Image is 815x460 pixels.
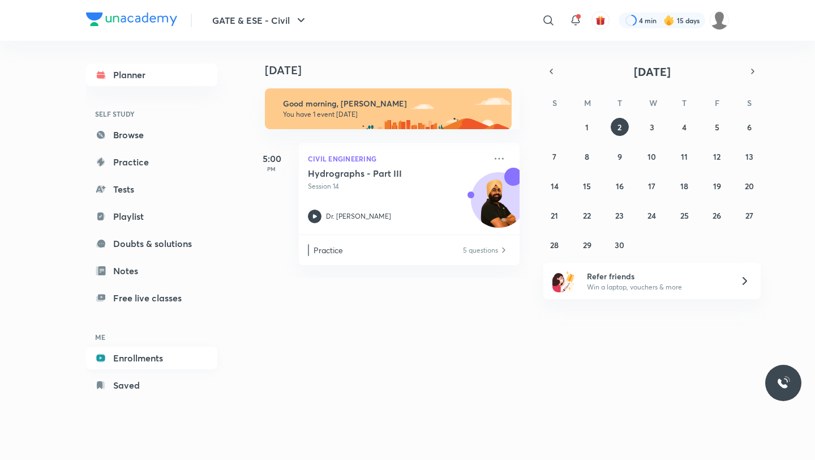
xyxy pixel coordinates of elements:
[615,240,624,250] abbr: September 30, 2025
[643,118,661,136] button: September 3, 2025
[86,287,217,309] a: Free live classes
[578,236,596,254] button: September 29, 2025
[551,210,558,221] abbr: September 21, 2025
[587,282,726,292] p: Win a laptop, vouchers & more
[680,181,688,191] abbr: September 18, 2025
[708,177,726,195] button: September 19, 2025
[611,147,629,165] button: September 9, 2025
[617,151,622,162] abbr: September 9, 2025
[740,206,758,224] button: September 27, 2025
[747,122,752,133] abbr: September 6, 2025
[675,177,693,195] button: September 18, 2025
[308,152,486,165] p: Civil Engineering
[583,181,591,191] abbr: September 15, 2025
[710,11,729,30] img: Rahul KD
[585,151,589,162] abbr: September 8, 2025
[585,122,589,133] abbr: September 1, 2025
[616,181,624,191] abbr: September 16, 2025
[745,210,753,221] abbr: September 27, 2025
[463,244,498,256] p: 5 questions
[205,9,315,32] button: GATE & ESE - Civil
[591,11,610,29] button: avatar
[617,97,622,108] abbr: Tuesday
[675,118,693,136] button: September 4, 2025
[745,151,753,162] abbr: September 13, 2025
[745,181,754,191] abbr: September 20, 2025
[308,181,486,191] p: Session 14
[86,205,217,228] a: Playlist
[708,118,726,136] button: September 5, 2025
[708,147,726,165] button: September 12, 2025
[647,151,656,162] abbr: September 10, 2025
[595,15,606,25] img: avatar
[546,177,564,195] button: September 14, 2025
[546,236,564,254] button: September 28, 2025
[611,206,629,224] button: September 23, 2025
[471,178,526,233] img: Avatar
[86,63,217,86] a: Planner
[777,376,790,390] img: ttu
[747,97,752,108] abbr: Saturday
[713,181,721,191] abbr: September 19, 2025
[546,206,564,224] button: September 21, 2025
[611,236,629,254] button: September 30, 2025
[550,240,559,250] abbr: September 28, 2025
[713,210,721,221] abbr: September 26, 2025
[634,64,671,79] span: [DATE]
[551,181,559,191] abbr: September 14, 2025
[663,15,675,26] img: streak
[611,177,629,195] button: September 16, 2025
[559,63,745,79] button: [DATE]
[552,270,575,292] img: referral
[740,177,758,195] button: September 20, 2025
[740,118,758,136] button: September 6, 2025
[647,210,656,221] abbr: September 24, 2025
[715,97,719,108] abbr: Friday
[682,122,687,133] abbr: September 4, 2025
[546,147,564,165] button: September 7, 2025
[587,270,726,282] h6: Refer friends
[583,240,591,250] abbr: September 29, 2025
[314,244,462,256] p: Practice
[675,206,693,224] button: September 25, 2025
[578,206,596,224] button: September 22, 2025
[86,178,217,201] a: Tests
[86,12,177,29] a: Company Logo
[643,206,661,224] button: September 24, 2025
[283,99,501,109] h6: Good morning, [PERSON_NAME]
[643,177,661,195] button: September 17, 2025
[617,122,621,133] abbr: September 2, 2025
[86,347,217,369] a: Enrollments
[265,63,531,77] h4: [DATE]
[675,147,693,165] button: September 11, 2025
[86,151,217,173] a: Practice
[308,168,449,179] h5: Hydrographs - Part III
[649,97,657,108] abbr: Wednesday
[552,97,557,108] abbr: Sunday
[578,118,596,136] button: September 1, 2025
[611,118,629,136] button: September 2, 2025
[249,152,294,165] h5: 5:00
[650,122,654,133] abbr: September 3, 2025
[715,122,719,133] abbr: September 5, 2025
[86,123,217,146] a: Browse
[86,259,217,282] a: Notes
[86,12,177,26] img: Company Logo
[499,244,508,256] img: Practice available
[648,181,655,191] abbr: September 17, 2025
[283,110,501,119] p: You have 1 event [DATE]
[682,97,687,108] abbr: Thursday
[249,165,294,172] p: PM
[86,327,217,347] h6: ME
[713,151,720,162] abbr: September 12, 2025
[681,151,688,162] abbr: September 11, 2025
[680,210,689,221] abbr: September 25, 2025
[584,97,591,108] abbr: Monday
[615,210,624,221] abbr: September 23, 2025
[578,177,596,195] button: September 15, 2025
[708,206,726,224] button: September 26, 2025
[86,232,217,255] a: Doubts & solutions
[583,210,591,221] abbr: September 22, 2025
[86,104,217,123] h6: SELF STUDY
[740,147,758,165] button: September 13, 2025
